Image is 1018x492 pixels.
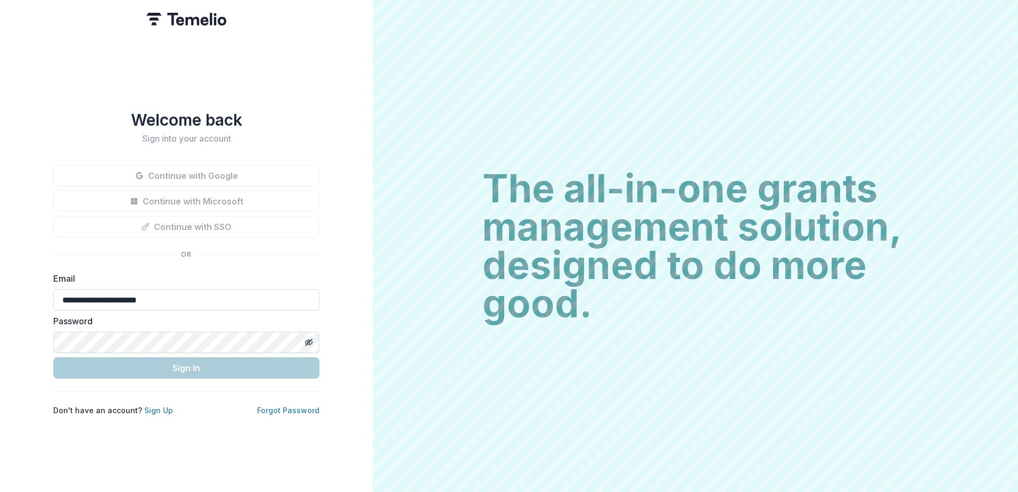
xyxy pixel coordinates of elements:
button: Continue with SSO [53,216,319,237]
label: Password [53,315,313,327]
button: Toggle password visibility [300,334,317,351]
button: Continue with Google [53,165,319,186]
button: Sign In [53,357,319,379]
img: Temelio [146,13,226,26]
h2: Sign into your account [53,134,319,144]
a: Sign Up [144,406,173,415]
a: Forgot Password [257,406,319,415]
p: Don't have an account? [53,405,173,416]
button: Continue with Microsoft [53,191,319,212]
label: Email [53,272,313,285]
h1: Welcome back [53,110,319,129]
